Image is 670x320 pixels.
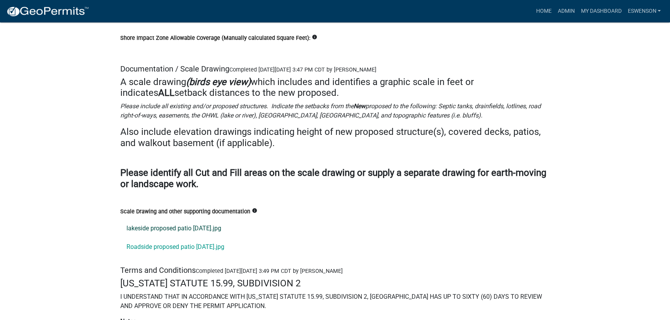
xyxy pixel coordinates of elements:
strong: ALL [158,87,174,98]
label: Shore Impact Zone Allowable Coverage (Manually calculated Square Feet): [120,36,310,41]
h4: A scale drawing which includes and identifies a graphic scale in feet or indicates setback distan... [120,77,550,99]
h4: [US_STATE] STATUTE 15.99, SUBDIVISION 2 [120,278,550,289]
a: Home [533,4,554,19]
h4: Also include elevation drawings indicating height of new proposed structure(s), covered decks, pa... [120,126,550,149]
p: I UNDERSTAND THAT IN ACCORDANCE WITH [US_STATE] STATUTE 15.99, SUBDIVISION 2, [GEOGRAPHIC_DATA] H... [120,292,550,311]
a: eswenson [624,4,664,19]
a: Admin [554,4,578,19]
span: Completed [DATE][DATE] 3:49 PM CDT by [PERSON_NAME] [196,268,343,274]
h5: Terms and Conditions [120,266,550,275]
label: Scale Drawing and other supporting documentation [120,209,250,214]
a: My Dashboard [578,4,624,19]
h5: Documentation / Scale Drawing [120,64,550,73]
a: lakeside proposed patio [DATE].jpg [120,219,550,238]
i: info [252,208,257,213]
i: Please include all existing and/or proposed structures. Indicate the setbacks from the proposed t... [120,102,541,119]
strong: (birds eye view) [186,77,251,87]
span: Completed [DATE][DATE] 3:47 PM CDT by [PERSON_NAME] [229,66,376,73]
a: Roadside proposed patio [DATE].jpg [120,238,550,256]
strong: Please identify all Cut and Fill areas on the scale drawing or supply a separate drawing for eart... [120,167,546,189]
i: info [312,34,317,40]
strong: New [354,102,366,110]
